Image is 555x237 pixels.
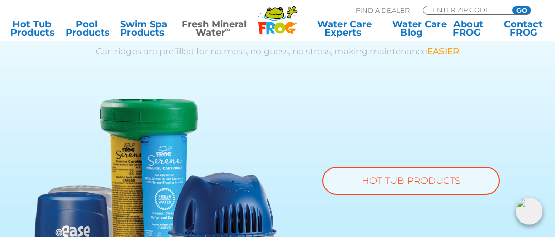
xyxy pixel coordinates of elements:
a: Fresh MineralWater∞ [175,20,253,37]
span: EASIER [427,46,459,56]
img: openIcon [516,198,543,225]
a: Water CareExperts [309,20,380,37]
p: Cartridges are prefilled for no mess, no guess, no stress, making maintenance [32,46,523,56]
a: ContactFROG [502,20,545,37]
p: Find A Dealer [356,6,410,15]
input: GO [512,6,531,14]
a: Water CareBlog [392,20,435,37]
sup: ∞ [225,25,231,34]
a: AboutFROG [447,20,490,37]
input: Zip Code Form [431,6,501,13]
a: PoolProducts [66,20,108,37]
a: Hot TubProducts [10,20,53,37]
a: HOT TUB PRODUCTS [322,167,500,195]
a: Swim SpaProducts [120,20,163,37]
